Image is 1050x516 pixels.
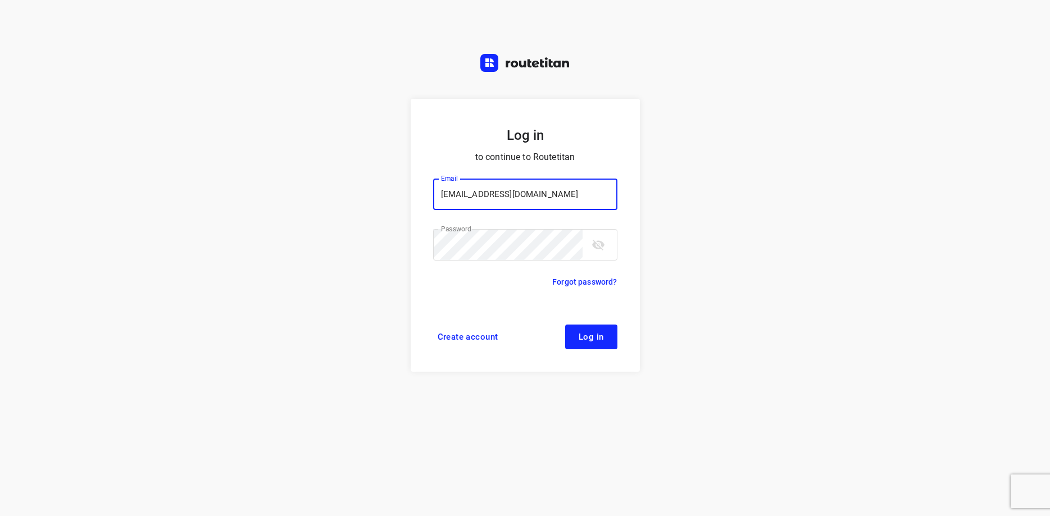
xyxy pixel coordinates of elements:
a: Routetitan [480,54,570,75]
img: Routetitan [480,54,570,72]
span: Log in [579,332,604,341]
p: to continue to Routetitan [433,149,617,165]
button: Log in [565,325,617,349]
a: Forgot password? [552,275,617,289]
span: Create account [438,332,498,341]
button: toggle password visibility [587,234,610,256]
h5: Log in [433,126,617,145]
a: Create account [433,325,503,349]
